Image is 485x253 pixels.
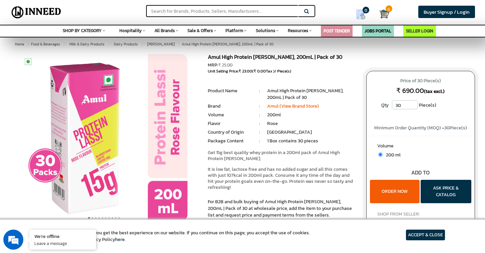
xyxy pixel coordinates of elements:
span: SHOP BY CATEGORY [63,27,102,34]
span: / Piece(s) [275,68,291,74]
input: Search for Brands, Products, Sellers, Manufacturers... [146,5,298,17]
li: 1 Box contains 30 pieces [267,138,356,144]
button: 3 [94,215,97,221]
span: 0 [363,7,369,13]
div: Unit Selling Price: ( Tax ) [208,69,356,74]
li: Volume [208,112,252,118]
li: Rose [267,120,356,127]
a: my Quotes 0 [348,7,379,22]
button: 8 [111,215,114,221]
button: 10 [117,215,121,221]
span: > [140,40,143,48]
button: 2 [91,215,94,221]
a: POST TENDER [324,28,350,34]
span: > [107,40,110,48]
li: 200ml [267,112,356,118]
article: We use cookies to ensure you get the best experience on our website. If you continue on this page... [40,230,310,243]
img: Cart [379,9,389,19]
span: ₹ 25.00 [218,62,232,68]
a: Milk & Dairy Products [68,40,106,48]
span: Amul High Protein [PERSON_NAME], 200mL | Pack of 30 [30,41,274,47]
a: Amul (View Brand Store) [267,103,319,110]
span: Hospitality [119,27,142,34]
span: ₹ 23.00 [238,68,252,74]
li: [GEOGRAPHIC_DATA] [267,129,356,136]
label: Qty [378,100,392,110]
span: Price of 30 Piece(s) [373,76,468,86]
button: 5 [101,215,104,221]
span: (tax excl.) [424,88,445,95]
label: Volume [377,143,464,151]
li: Brand [208,103,252,110]
span: [PERSON_NAME] [147,41,175,47]
li: : [253,103,267,110]
li: : [253,120,267,127]
a: Buyer Signup / Login [418,6,475,18]
a: SELLER LOGIN [406,28,433,34]
span: Piece(s) [419,100,436,110]
li: : [253,129,267,136]
div: ADD TO [367,169,475,176]
span: Milk & Dairy Products [69,41,104,47]
li: Package Content [208,138,252,144]
a: JOBS PORTAL [365,28,391,34]
a: [PERSON_NAME] [146,40,176,48]
p: It is low fat, lactose free and has no added sugar and all this comes with just 107kcal in 200ml ... [208,166,356,191]
span: All Brands [154,27,175,34]
span: Platform [225,27,243,34]
button: 7 [107,215,111,221]
button: 9 [114,215,117,221]
a: Dairy Products [112,40,139,48]
div: We're offline [34,233,91,239]
span: Food & Beverages [31,41,60,47]
button: ASK PRICE & CATALOG [421,180,471,203]
span: 30 [444,124,450,131]
span: ₹ 690.00 [396,86,424,96]
span: Minimum Order Quantity (MOQ) = Piece(s) [374,124,467,131]
p: For B2B and bulk buying of Amul High Protein [PERSON_NAME], 200mL | Pack of 30 at wholesale price... [208,199,356,219]
button: ORDER NOW [370,180,420,203]
a: here [115,236,125,243]
img: Inneed.Market [9,4,64,21]
li: Country of Origin [208,129,252,136]
li: : [253,138,267,144]
button: 6 [104,215,107,221]
img: Amul High Protein Rose Lassi, 200mL [21,54,187,221]
article: ACCEPT & CLOSE [406,230,445,240]
li: Product Name [208,88,252,94]
span: Sale & Offers [187,27,213,34]
div: MRP: [208,62,356,69]
li: : [253,88,267,94]
button: 1 [87,215,91,221]
a: Food & Beverages [30,40,61,48]
span: Solutions [256,27,275,34]
span: Buyer Signup / Login [424,8,470,16]
span: Resources [288,27,308,34]
span: > [62,40,66,48]
button: 4 [97,215,101,221]
li: : [253,112,267,118]
p: Leave a message [34,240,91,246]
span: ₹ 0.00 [254,68,266,74]
h1: Amul High Protein [PERSON_NAME], 200mL | Pack of 30 [208,54,356,62]
span: 200 ml [383,151,401,158]
img: Show My Quotes [356,9,366,19]
span: > [27,41,29,47]
li: Flavor [208,120,252,127]
span: > [177,40,180,48]
li: Amul High Protein [PERSON_NAME], 200mL | Pack of 30 [267,88,356,101]
span: Dairy Products [114,41,138,47]
a: Home [14,40,26,48]
span: 0 [386,5,392,12]
h4: SHOP FROM SELLER: [377,212,464,217]
a: Cart 0 [379,7,384,21]
p: Get 15g best quality whey protein in a 200ml pack of Amul High Protein [PERSON_NAME]. [208,150,356,162]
